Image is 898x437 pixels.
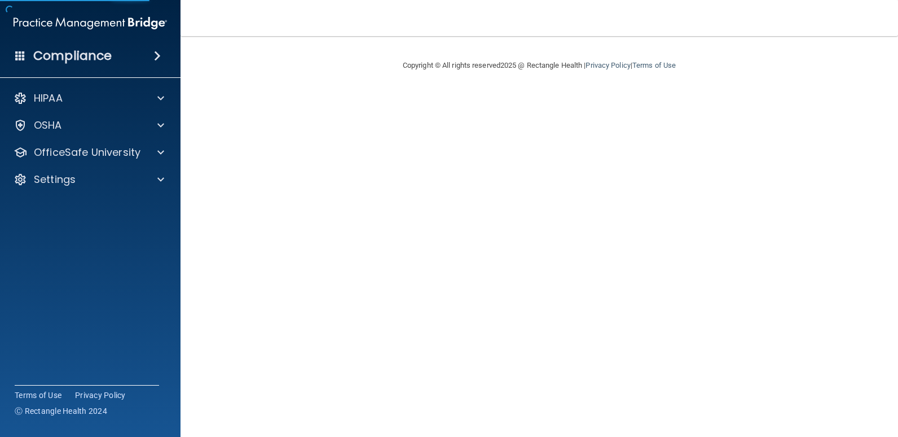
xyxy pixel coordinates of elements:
[333,47,745,84] div: Copyright © All rights reserved 2025 @ Rectangle Health | |
[15,390,61,401] a: Terms of Use
[14,146,164,159] a: OfficeSafe University
[34,91,63,105] p: HIPAA
[33,48,112,64] h4: Compliance
[34,119,62,132] p: OSHA
[15,405,107,417] span: Ⓒ Rectangle Health 2024
[14,173,164,186] a: Settings
[34,146,140,159] p: OfficeSafe University
[586,61,630,69] a: Privacy Policy
[14,119,164,132] a: OSHA
[14,91,164,105] a: HIPAA
[34,173,76,186] p: Settings
[75,390,126,401] a: Privacy Policy
[14,12,167,34] img: PMB logo
[632,61,676,69] a: Terms of Use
